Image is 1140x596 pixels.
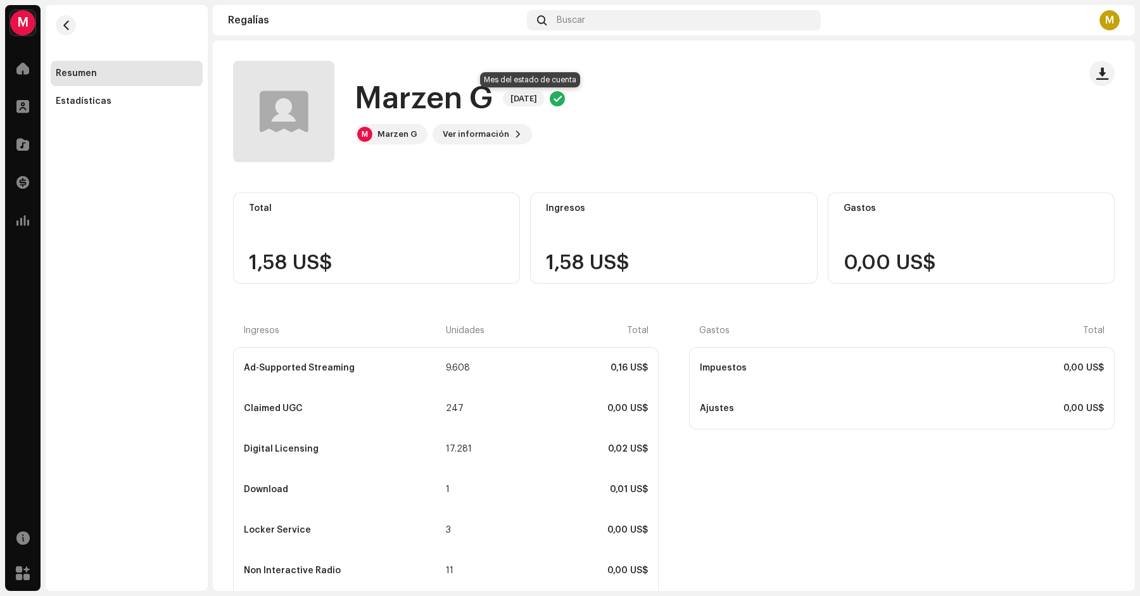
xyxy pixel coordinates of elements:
span: Ver información [443,122,509,147]
span: Buscar [557,15,585,25]
div: 17.281 [446,444,486,454]
div: Estadísticas [56,96,111,106]
div: M [10,10,35,35]
div: Gastos [699,326,901,336]
div: Impuestos [700,363,901,373]
div: Resumen [56,68,97,79]
re-o-card-value: Total [233,193,520,284]
div: Regalías [228,15,522,25]
re-m-nav-item: Resumen [51,61,203,86]
div: 11 [446,566,486,576]
div: 0,00 US$ [488,403,648,414]
div: Marzen G [377,129,417,139]
div: 3 [446,525,486,535]
div: Total [903,326,1105,336]
re-o-card-value: Gastos [828,193,1115,284]
re-o-card-value: Ingresos [530,193,817,284]
div: 0,02 US$ [488,444,648,454]
div: Gastos [844,203,1099,213]
div: 0,00 US$ [903,363,1104,373]
div: Ajustes [700,403,901,414]
div: Claimed UGC [244,403,443,414]
div: M [357,127,372,142]
div: 1 [446,485,486,495]
div: Unidades [446,326,486,336]
div: Download [244,485,443,495]
div: 9.608 [446,363,486,373]
div: Ingresos [243,326,443,336]
div: Ad-Supported Streaming [244,363,443,373]
div: 0,00 US$ [488,525,648,535]
div: Total [249,203,504,213]
div: 0,01 US$ [488,485,648,495]
div: 0,16 US$ [488,363,648,373]
div: 247 [446,403,486,414]
div: M [1099,10,1120,30]
h1: Marzen G [355,79,493,119]
div: Ingresos [546,203,801,213]
div: Total [488,326,649,336]
div: Digital Licensing [244,444,443,454]
button: Ver información [433,124,532,144]
div: Non Interactive Radio [244,566,443,576]
span: [DATE] [503,91,545,106]
re-m-nav-item: Estadísticas [51,89,203,114]
div: 0,00 US$ [903,403,1104,414]
div: 0,00 US$ [488,566,648,576]
div: Locker Service [244,525,443,535]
